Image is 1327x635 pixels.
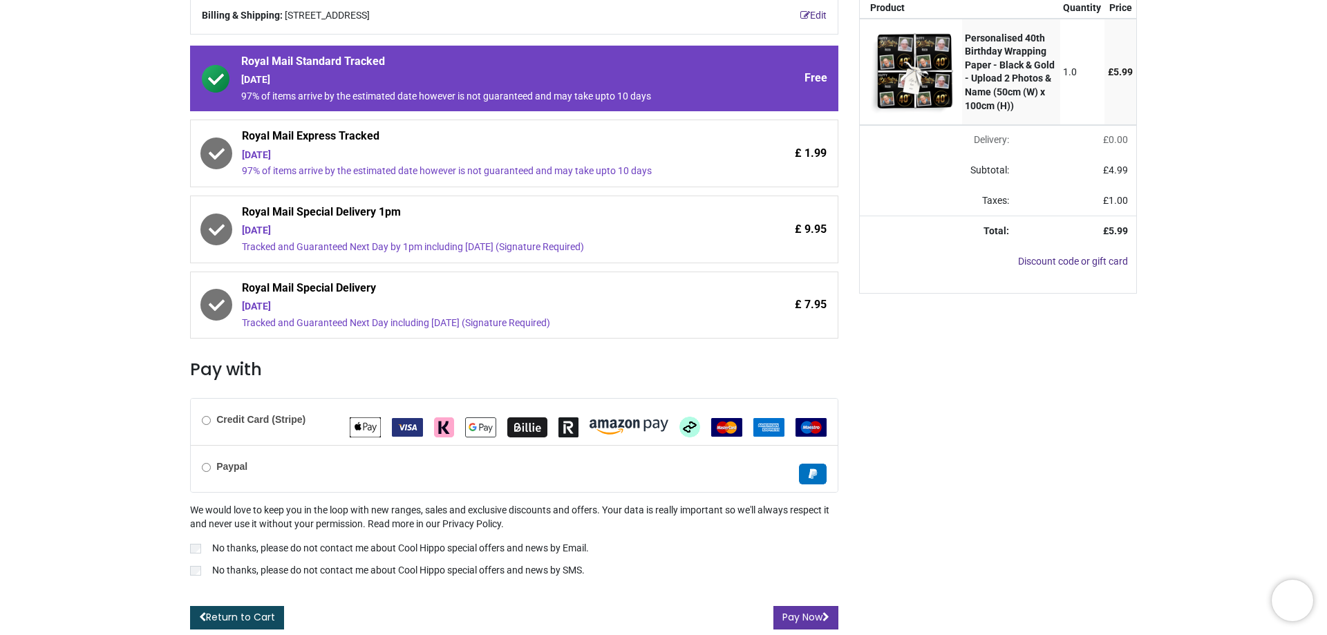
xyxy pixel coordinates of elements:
h3: Pay with [190,358,838,381]
p: No thanks, please do not contact me about Cool Hippo special offers and news by Email. [212,542,589,556]
img: Amazon Pay [590,419,668,435]
span: £ [1103,164,1128,176]
input: Credit Card (Stripe) [202,416,211,425]
input: No thanks, please do not contact me about Cool Hippo special offers and news by SMS. [190,566,201,576]
span: 5.99 [1109,225,1128,236]
img: Paypal [799,464,827,484]
p: No thanks, please do not contact me about Cool Hippo special offers and news by SMS. [212,564,585,578]
img: Klarna [434,417,454,437]
img: Billie [507,417,547,437]
div: Tracked and Guaranteed Next Day including [DATE] (Signature Required) [242,316,710,330]
span: 0.00 [1109,134,1128,145]
div: [DATE] [242,149,710,162]
img: Afterpay Clearpay [679,417,700,437]
div: We would love to keep you in the loop with new ranges, sales and exclusive discounts and offers. ... [190,504,838,580]
img: Revolut Pay [558,417,578,437]
img: ErEAAAABklEQVQDAELBuaYdoBSDAAAAAElFTkSuQmCC [870,28,959,116]
td: Delivery will be updated after choosing a new delivery method [860,125,1018,155]
span: Amazon Pay [590,421,668,432]
span: 4.99 [1109,164,1128,176]
span: VISA [392,421,423,432]
img: Google Pay [465,417,496,437]
strong: £ [1103,225,1128,236]
div: 1.0 [1063,66,1101,79]
span: £ [1108,66,1133,77]
span: £ [1103,134,1128,145]
span: £ 9.95 [795,222,827,237]
span: Royal Mail Special Delivery [242,281,710,300]
span: Afterpay Clearpay [679,421,700,432]
span: Royal Mail Express Tracked [242,129,710,148]
img: VISA [392,418,423,437]
span: American Express [753,421,784,432]
div: [DATE] [242,300,710,314]
span: Paypal [799,468,827,479]
b: Credit Card (Stripe) [216,414,305,425]
div: 97% of items arrive by the estimated date however is not guaranteed and may take upto 10 days [241,90,710,104]
button: Pay Now [773,606,838,629]
span: Maestro [796,421,827,432]
span: Klarna [434,421,454,432]
img: MasterCard [711,418,742,437]
strong: Personalised 40th Birthday Wrapping Paper - Black & Gold - Upload 2 Photos & Name (50cm (W) x 100... [965,32,1055,111]
img: American Express [753,418,784,437]
span: Google Pay [465,421,496,432]
input: Paypal [202,463,211,472]
span: [STREET_ADDRESS] [285,9,370,23]
a: Return to Cart [190,606,284,629]
span: Free [804,70,827,86]
div: Tracked and Guaranteed Next Day by 1pm including [DATE] (Signature Required) [242,240,710,254]
div: 97% of items arrive by the estimated date however is not guaranteed and may take upto 10 days [242,164,710,178]
div: [DATE] [242,224,710,238]
span: Royal Mail Standard Tracked [241,54,710,73]
iframe: Brevo live chat [1272,580,1313,621]
img: Maestro [796,418,827,437]
span: MasterCard [711,421,742,432]
img: Apple Pay [350,417,381,437]
span: £ 7.95 [795,297,827,312]
div: [DATE] [241,73,710,87]
span: Billie [507,421,547,432]
a: Discount code or gift card [1018,256,1128,267]
span: 5.99 [1113,66,1133,77]
span: Royal Mail Special Delivery 1pm [242,205,710,224]
span: Apple Pay [350,421,381,432]
span: £ 1.99 [795,146,827,161]
a: Edit [800,9,827,23]
input: No thanks, please do not contact me about Cool Hippo special offers and news by Email. [190,544,201,553]
span: £ [1103,195,1128,206]
span: Revolut Pay [558,421,578,432]
td: Subtotal: [860,155,1018,186]
b: Paypal [216,461,247,472]
strong: Total: [984,225,1009,236]
b: Billing & Shipping: [202,10,283,21]
td: Taxes: [860,186,1018,216]
span: 1.00 [1109,195,1128,206]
